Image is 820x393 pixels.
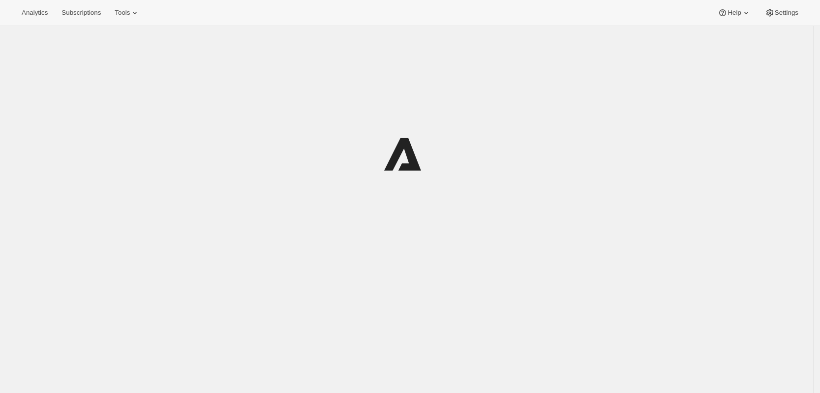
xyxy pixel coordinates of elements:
[728,9,741,17] span: Help
[56,6,107,20] button: Subscriptions
[61,9,101,17] span: Subscriptions
[712,6,757,20] button: Help
[115,9,130,17] span: Tools
[759,6,804,20] button: Settings
[775,9,798,17] span: Settings
[22,9,48,17] span: Analytics
[109,6,146,20] button: Tools
[16,6,54,20] button: Analytics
